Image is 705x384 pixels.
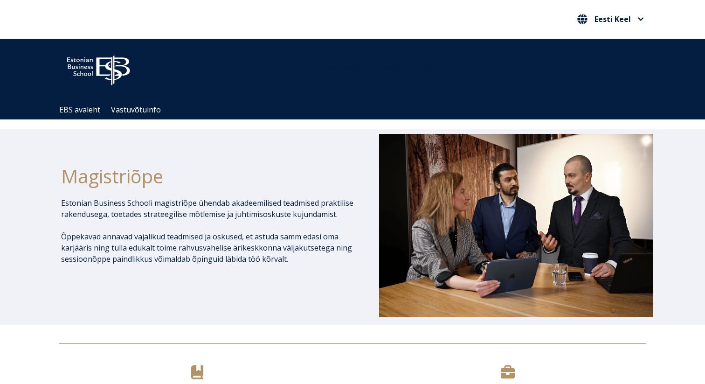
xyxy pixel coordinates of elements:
[575,12,646,27] nav: Vali oma keel
[61,165,354,188] h1: Magistriõpe
[318,64,433,75] span: Community for Growth and Resp
[54,100,660,119] div: Navigation Menu
[61,197,354,220] p: Estonian Business Schooli magistriõpe ühendab akadeemilised teadmised praktilise rakendusega, toe...
[59,48,138,88] img: ebs_logo2016_white
[61,231,354,265] p: Õppekavad annavad vajalikud teadmised ja oskused, et astuda samm edasi oma karjääris ning tulla e...
[575,12,646,27] button: Eesti Keel
[594,15,631,23] span: Eesti Keel
[379,134,653,317] img: DSC_1073
[59,105,100,115] a: EBS avaleht
[111,105,161,115] a: Vastuvõtuinfo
